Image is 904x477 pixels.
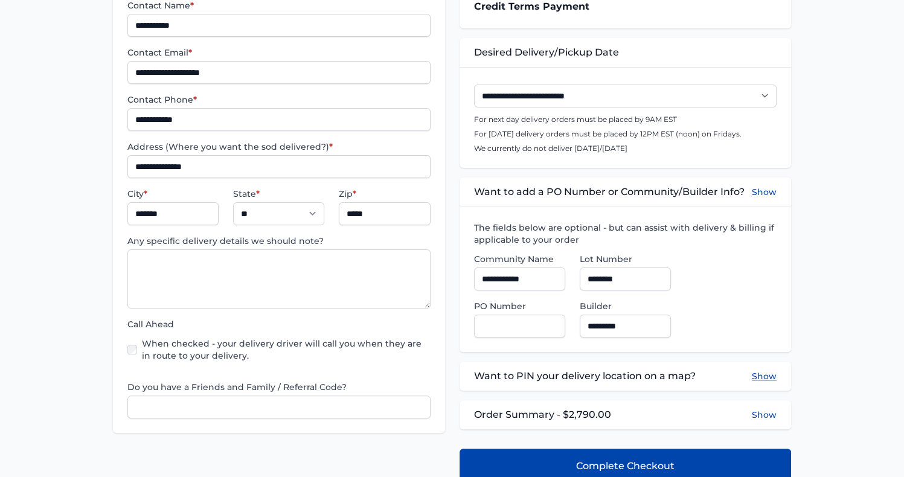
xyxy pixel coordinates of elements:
[127,94,430,106] label: Contact Phone
[576,459,675,473] span: Complete Checkout
[752,409,777,421] button: Show
[127,318,430,330] label: Call Ahead
[474,185,745,199] span: Want to add a PO Number or Community/Builder Info?
[474,144,777,153] p: We currently do not deliver [DATE]/[DATE]
[474,129,777,139] p: For [DATE] delivery orders must be placed by 12PM EST (noon) on Fridays.
[752,369,777,383] button: Show
[127,235,430,247] label: Any specific delivery details we should note?
[580,300,671,312] label: Builder
[127,141,430,153] label: Address (Where you want the sod delivered?)
[474,369,696,383] span: Want to PIN your delivery location on a map?
[339,188,430,200] label: Zip
[474,1,589,12] strong: Credit Terms Payment
[127,46,430,59] label: Contact Email
[474,408,611,422] span: Order Summary - $2,790.00
[474,115,777,124] p: For next day delivery orders must be placed by 9AM EST
[752,185,777,199] button: Show
[142,338,430,362] label: When checked - your delivery driver will call you when they are in route to your delivery.
[580,253,671,265] label: Lot Number
[127,188,219,200] label: City
[474,222,777,246] label: The fields below are optional - but can assist with delivery & billing if applicable to your order
[460,38,791,67] div: Desired Delivery/Pickup Date
[233,188,324,200] label: State
[474,300,565,312] label: PO Number
[474,253,565,265] label: Community Name
[127,381,430,393] label: Do you have a Friends and Family / Referral Code?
